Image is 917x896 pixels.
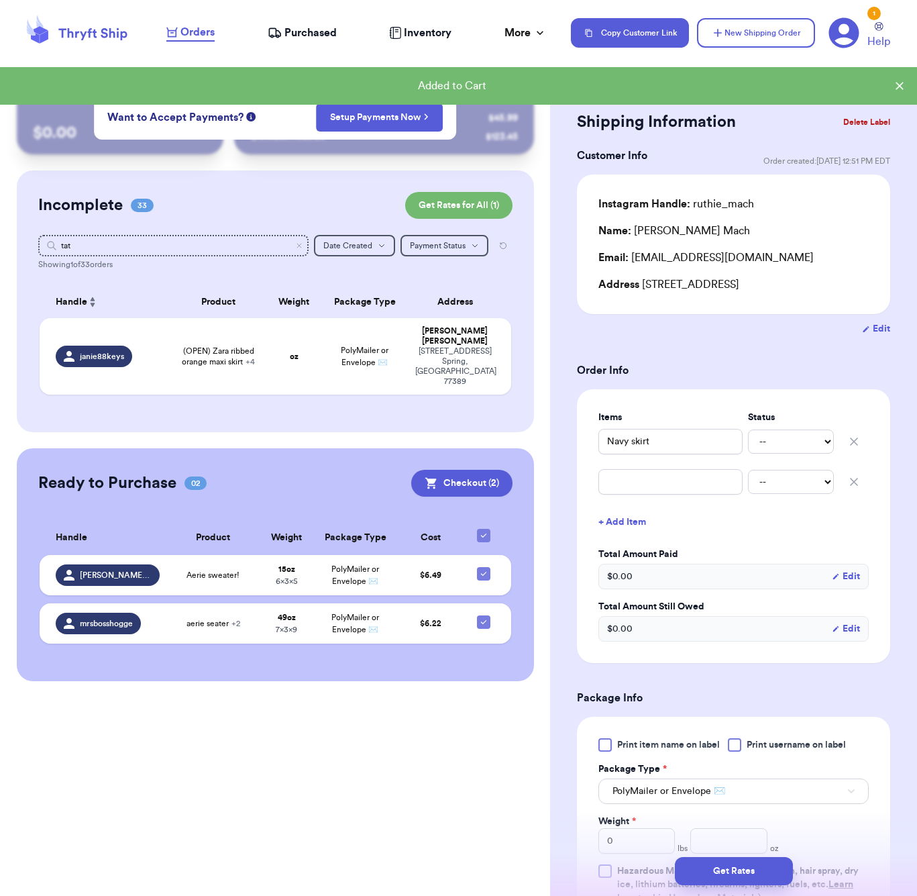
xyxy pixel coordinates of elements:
label: Weight [598,815,636,828]
button: PolyMailer or Envelope ✉️ [598,779,869,804]
div: 1 [867,7,881,20]
span: Name: [598,226,631,236]
span: Print item name on label [617,738,720,752]
th: Weight [259,521,314,555]
h2: Ready to Purchase [38,472,176,494]
button: Edit [832,622,860,636]
span: PolyMailer or Envelope ✉️ [341,346,388,366]
span: 6 x 3 x 5 [276,577,298,585]
span: 7 x 3 x 9 [276,626,297,634]
span: Order created: [DATE] 12:51 PM EDT [763,156,890,166]
span: Handle [56,295,87,309]
th: Cost [396,521,465,555]
label: Total Amount Still Owed [598,600,869,613]
th: Address [407,286,511,318]
h3: Order Info [577,362,890,379]
th: Package Type [322,286,407,318]
h3: Customer Info [577,148,647,164]
span: Payment Status [410,242,466,250]
button: Get Rates for All (1) [405,192,513,219]
button: Copy Customer Link [571,18,689,48]
span: Aerie sweater! [186,570,239,581]
span: PolyMailer or Envelope ✉️ [331,613,379,634]
div: ruthie_mach [598,196,754,212]
p: $ 0.00 [33,122,207,144]
button: Edit [862,322,890,336]
button: + Add Item [593,507,874,537]
span: $ 6.49 [420,571,441,579]
span: oz [770,843,779,854]
span: $ 6.22 [420,619,441,628]
span: [PERSON_NAME].[PERSON_NAME] [80,570,152,581]
span: Purchased [284,25,337,41]
label: Items [598,411,743,424]
a: Inventory [389,25,451,41]
span: Want to Accept Payments? [107,109,244,126]
span: Instagram Handle: [598,199,690,209]
span: Orders [180,24,215,40]
div: More [504,25,547,41]
span: 33 [131,199,154,212]
button: Edit [832,570,860,583]
button: Payment Status [400,235,488,256]
span: lbs [678,843,688,854]
div: $ 45.99 [488,111,518,125]
button: Reset all filters [494,235,513,256]
span: (OPEN) Zara ribbed orange maxi skirt [179,346,258,367]
span: PolyMailer or Envelope ✉️ [331,565,379,585]
input: Search [38,235,309,256]
h2: Incomplete [38,195,123,216]
div: Showing 1 of 33 orders [38,259,513,270]
span: Inventory [404,25,451,41]
h2: Shipping Information [577,111,736,133]
button: Setup Payments Now [316,103,443,132]
th: Package Type [314,521,396,555]
div: $ 123.45 [486,130,518,144]
button: Clear search [295,242,303,250]
div: Added to Cart [11,78,893,94]
strong: 15 oz [278,565,295,573]
span: $ 0.00 [607,622,633,636]
button: New Shipping Order [697,18,815,48]
button: Delete Label [838,107,896,137]
label: Status [748,411,834,424]
strong: 49 oz [278,613,296,621]
span: Handle [56,531,87,545]
h3: Package Info [577,690,890,706]
a: Setup Payments Now [330,111,429,124]
span: Email: [598,252,629,263]
a: Help [867,22,890,50]
span: janie88keys [80,351,124,362]
button: Checkout (2) [411,470,513,497]
div: [STREET_ADDRESS] Spring , [GEOGRAPHIC_DATA] 77389 [415,346,495,387]
th: Product [168,521,260,555]
span: PolyMailer or Envelope ✉️ [612,785,725,798]
div: [EMAIL_ADDRESS][DOMAIN_NAME] [598,250,869,266]
span: + 2 [231,619,240,628]
span: mrsbosshogge [80,618,133,629]
span: aerie seater [186,618,240,629]
span: 02 [184,477,207,490]
span: $ 0.00 [607,570,633,583]
div: [PERSON_NAME] Mach [598,223,750,239]
span: Help [867,34,890,50]
label: Total Amount Paid [598,548,869,561]
th: Product [171,286,266,318]
span: Print username on label [747,738,846,752]
button: Sort ascending [87,294,98,310]
th: Weight [266,286,322,318]
a: Orders [166,24,215,42]
strong: oz [290,352,299,360]
button: Get Rates [675,857,793,885]
a: Purchased [268,25,337,41]
button: Date Created [314,235,395,256]
span: Date Created [323,242,372,250]
div: [STREET_ADDRESS] [598,277,869,293]
a: 1 [828,17,859,48]
span: Address [598,279,639,290]
label: Package Type [598,762,667,776]
span: + 4 [246,358,255,366]
div: [PERSON_NAME] [PERSON_NAME] [415,326,495,346]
